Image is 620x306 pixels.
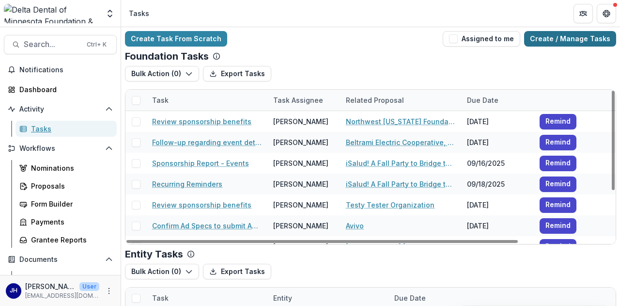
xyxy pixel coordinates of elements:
div: Proposals [31,181,109,191]
a: Confirm Ad Specs to submit Ad request to Marketing [152,221,262,231]
a: Grantee Reports [15,232,117,248]
button: Remind [540,135,576,150]
div: 09/18/2025 [461,174,534,194]
div: Due Date [388,293,432,303]
a: iSalud! A Fall Party to Bridge the Health Access Gap [346,158,455,168]
div: Task [146,90,267,111]
div: Due Date [461,90,534,111]
div: Entity [267,293,298,303]
button: Remind [540,156,576,171]
div: [PERSON_NAME] [273,116,328,127]
a: Nominations [15,160,117,176]
p: [PERSON_NAME] [25,281,76,291]
div: Payments [31,217,109,227]
div: [DATE] [461,111,534,132]
a: Document Templates [15,271,117,287]
button: Remind [540,177,576,192]
button: Open Workflows [4,141,117,156]
div: Task [146,293,174,303]
a: Beltrami Electric Cooperative, Inc. [346,137,455,147]
a: Proposals [15,178,117,194]
div: Related Proposal [340,90,461,111]
button: Search... [4,35,117,54]
div: Document Templates [31,274,109,284]
div: Ctrl + K [85,39,108,50]
div: [PERSON_NAME] [273,179,328,189]
button: Get Help [597,4,616,23]
button: Open Documents [4,252,117,267]
a: Create / Manage Tasks [524,31,616,47]
img: Delta Dental of Minnesota Foundation & Community Giving logo [4,4,99,23]
div: Task Assignee [267,90,340,111]
div: [PERSON_NAME] [273,221,328,231]
span: Notifications [19,66,113,74]
button: Notifications [4,62,117,78]
p: Entity Tasks [125,248,183,260]
a: Payments [15,214,117,230]
div: John Howe [10,288,17,294]
div: [PERSON_NAME] [273,158,328,168]
div: 09/16/2025 [461,153,534,174]
a: Recurring Reminders [152,179,222,189]
a: Tasks [15,121,117,137]
button: Remind [540,197,576,213]
div: Dashboard [19,84,109,95]
button: Assigned to me [443,31,520,47]
span: Search... [24,40,81,49]
p: Foundation Tasks [125,50,209,62]
div: Task [146,95,174,105]
div: 09/30/2025 [461,236,534,257]
a: Review sponsorship benefits [152,200,251,210]
div: [PERSON_NAME] [273,137,328,147]
span: Workflows [19,145,101,153]
button: Bulk Action (0) [125,66,199,81]
a: Form Builder [15,196,117,212]
div: Form Builder [31,199,109,209]
div: Due Date [461,95,504,105]
button: Remind [540,218,576,234]
a: Review sponsorship benefits [152,116,251,127]
span: Documents [19,256,101,264]
a: Northwest [US_STATE] Foundation [346,116,455,127]
a: Create Task From Scratch [125,31,227,47]
a: Dashboard [4,81,117,97]
div: Tasks [129,8,149,18]
div: Related Proposal [340,95,410,105]
button: Remind [540,114,576,129]
div: Grantee Reports [31,235,109,245]
p: [EMAIL_ADDRESS][DOMAIN_NAME] [25,291,99,300]
a: Sponsorship Report - Events [152,158,249,168]
button: Bulk Action (0) [125,264,199,279]
div: Nominations [31,163,109,173]
div: [DATE] [461,194,534,215]
div: [PERSON_NAME] [273,200,328,210]
nav: breadcrumb [125,6,153,20]
button: Open entity switcher [103,4,117,23]
div: Task Assignee [267,95,329,105]
div: [DATE] [461,132,534,153]
a: Avivo [346,221,364,231]
div: Tasks [31,124,109,134]
button: Remind [540,239,576,255]
button: Open Activity [4,101,117,117]
span: Activity [19,105,101,113]
a: iSalud! A Fall Party to Bridge the Health Access Gap [346,179,455,189]
button: More [103,285,115,297]
a: Follow-up regarding event details. [152,137,262,147]
button: Export Tasks [203,66,271,81]
button: Partners [573,4,593,23]
div: [DATE] [461,215,534,236]
button: Export Tasks [203,264,271,279]
p: User [79,282,99,291]
a: Testy Tester Organization [346,200,434,210]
